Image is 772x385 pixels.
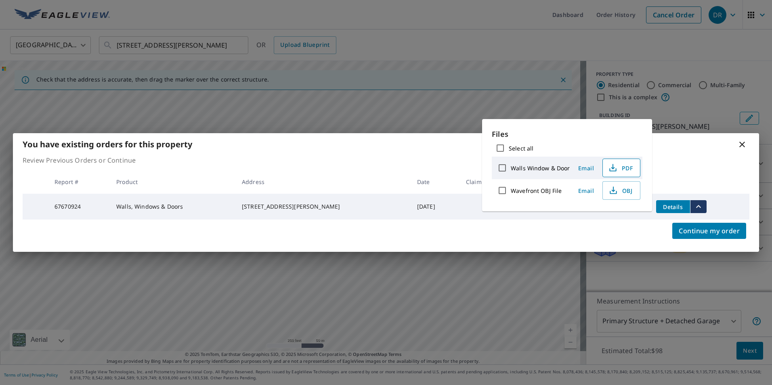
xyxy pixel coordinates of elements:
[110,194,235,220] td: Walls, Windows & Doors
[577,164,596,172] span: Email
[23,139,192,150] b: You have existing orders for this property
[48,194,110,220] td: 67670924
[48,170,110,194] th: Report #
[235,170,411,194] th: Address
[679,225,740,236] span: Continue my order
[110,170,235,194] th: Product
[509,144,533,152] label: Select all
[511,164,570,172] label: Walls Window & Door
[511,187,562,195] label: Wavefront OBJ File
[602,159,640,177] button: PDF
[242,203,404,211] div: [STREET_ADDRESS][PERSON_NAME]
[577,187,596,195] span: Email
[411,194,459,220] td: [DATE]
[672,223,746,239] button: Continue my order
[23,155,749,165] p: Review Previous Orders or Continue
[690,200,707,213] button: filesDropdownBtn-67670924
[411,170,459,194] th: Date
[459,170,517,194] th: Claim ID
[608,186,634,195] span: OBJ
[602,181,640,200] button: OBJ
[608,163,634,173] span: PDF
[492,129,642,140] p: Files
[656,200,690,213] button: detailsBtn-67670924
[573,184,599,197] button: Email
[573,162,599,174] button: Email
[661,203,685,211] span: Details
